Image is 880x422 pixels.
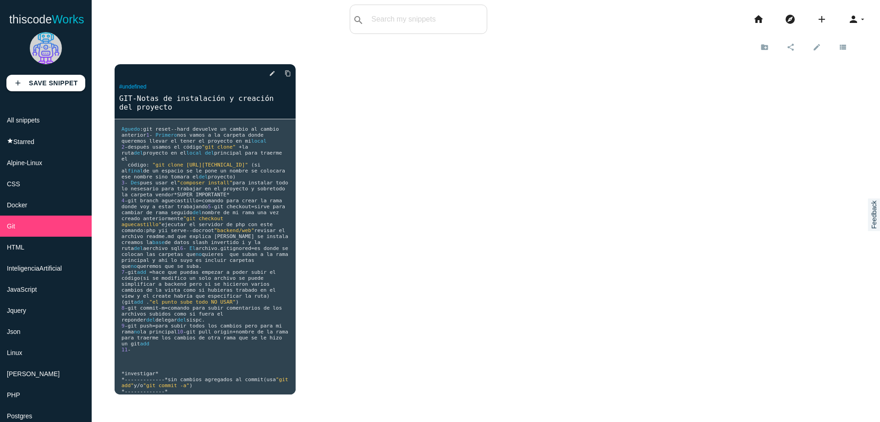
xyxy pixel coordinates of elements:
span: es donde se colocan las carpetas que [121,245,291,257]
i: add [14,75,22,91]
span: aerchivo sql [143,245,180,251]
input: Search my snippets [367,10,487,29]
span: final [127,168,143,174]
span: ó [125,275,128,281]
i: content_copy [285,65,291,82]
span: base [152,239,165,245]
span: = [198,198,202,204]
span: si se modifico un solo archivo se puede simplificar a backend pero si se hicieron varios cambios ... [121,275,279,299]
span: 2 [121,144,125,150]
span: digo [134,162,146,168]
span: ) [267,293,270,299]
span: git [128,269,137,275]
span: add [134,299,143,305]
span: : [140,126,143,132]
span: - [125,323,128,329]
span: investigar [125,371,155,377]
span: local [251,138,267,144]
span: + [233,329,236,335]
span: ejecutar el servidor de php con este comando [121,222,276,233]
span: hace que puedas empezar a poder subir el c [121,269,279,281]
span: pues usar el [140,180,177,186]
button: search [350,5,367,33]
span: CSS [7,180,20,188]
span: quieres que suban a la rama principal y ahi lo suyo es incluir carpetas que [121,251,291,269]
span: Des [131,180,140,186]
span: de un espacio se le pone un nombre se colocara ese nombre sino tomara el [121,168,288,180]
span: Json [7,328,21,335]
span: digo [189,144,202,150]
span: para subir todos los cambios pero para mi rama [121,323,285,335]
span: + [239,144,242,150]
span: del [192,210,202,216]
span: git checkout [214,204,251,210]
span: . [217,245,220,251]
span: ó [187,144,190,150]
a: Copy to Clipboard [277,65,291,82]
span: El [189,245,195,251]
i: create_new_folder [760,39,769,55]
span: InteligenciaArtificial [7,265,62,272]
a: view_list [831,39,857,55]
span: del [146,317,155,323]
span: despu [128,144,143,150]
span: SUPER IMPORTANTE [177,192,226,198]
span: "git clone [URL][TECHNICAL_ID]" [152,162,248,168]
span: comando para subir comentarios de los archivos subidos como si fuera el reponder [121,305,285,323]
span: - [211,204,214,210]
a: share [779,39,805,55]
span: - [125,180,128,186]
span: - [149,132,153,138]
span: . [165,233,168,239]
span: 11 [121,347,127,353]
span: *-------------* [121,377,168,383]
i: explore [785,5,796,34]
span: 6 [180,245,183,251]
span: "git add" [121,377,291,389]
span: Linux [7,349,22,356]
span: = [152,323,155,329]
span: y [134,383,137,389]
span: - [159,305,162,311]
span: 1 [146,132,149,138]
span: -- [186,228,192,233]
a: addSave Snippet [6,75,85,91]
span: . [146,299,149,305]
i: person [848,5,859,34]
span: Primero [155,132,177,138]
span: ( [140,275,143,281]
span: / [137,383,140,389]
span: - [125,305,128,311]
span: ) [189,383,192,389]
span: digo [128,275,140,281]
span: del [205,150,214,156]
span: delegar [155,317,177,323]
span: 10 [177,329,183,335]
span: revisar el archivo readme [121,228,288,239]
span: JavaScript [7,286,37,293]
span: del [134,150,143,156]
span: s usamos el c [146,144,187,150]
span: [PERSON_NAME] [7,370,60,378]
span: í [186,293,189,299]
span: nos vamos a la carpeta donde queremos llevar el tener el proyecto en mi [121,132,267,144]
span: archivo [196,245,217,251]
span: o [140,383,143,389]
span: = [165,305,168,311]
span: 7 [121,269,125,275]
span: sispc [186,317,202,323]
span: local [186,150,202,156]
span: = [251,204,254,210]
span: - [125,144,128,150]
span: sirve para cambiar de rama seguido [121,204,288,216]
span: proyecto [208,174,233,180]
span: git push [128,323,153,329]
span: Docker [7,201,27,209]
span: m [162,305,165,311]
a: edit [805,39,831,55]
span: git reset [143,126,171,132]
span: sin cambios agregados al commit [168,377,264,383]
span: Git [7,222,15,230]
span: 9 [121,323,125,329]
i: arrow_drop_down [859,5,866,34]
